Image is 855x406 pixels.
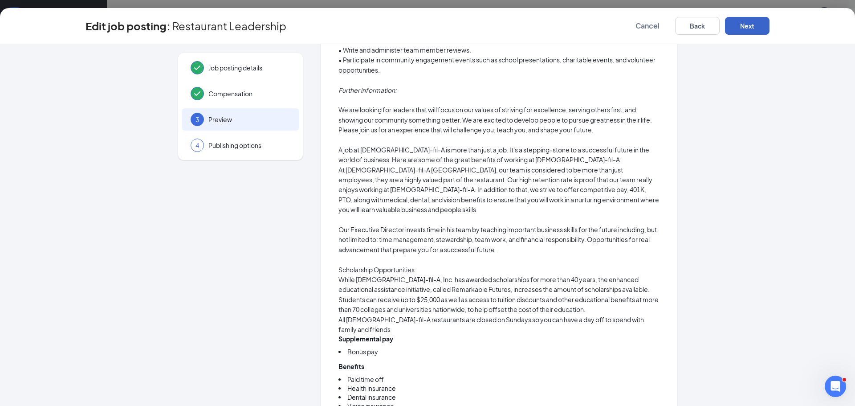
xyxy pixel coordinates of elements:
p: Scholarship Opportunities. [338,265,659,275]
p: Our Executive Director invests time in his team by teaching important business skills for the fut... [338,225,659,254]
h3: Edit job posting: [85,18,171,33]
p: All [DEMOGRAPHIC_DATA]-fil-A restaurants are closed on Sundays so you can have a day off to spend... [338,315,659,335]
b: Benefits [338,362,364,370]
b: Supplemental pay [338,335,393,343]
span: 3 [195,115,199,124]
span: Job posting details [208,63,290,72]
span: Restaurant Leadership [172,21,286,30]
button: Next [725,17,769,35]
p: While [DEMOGRAPHIC_DATA]-fil-A, Inc. has awarded scholarships for more than 40 years, the enhance... [338,275,659,315]
em: Further information: [338,86,397,94]
p: A job at [DEMOGRAPHIC_DATA]-fil-A is more than just a job. It's a stepping-stone to a successful ... [338,145,659,165]
span: Dental insurance [347,393,396,401]
p: • Participate in community engagement events such as school presentations, charitable events, and... [338,55,659,75]
span: Paid time off [347,375,384,383]
span: Publishing options [208,141,290,150]
svg: Checkmark [192,88,203,99]
button: Back [675,17,720,35]
span: Compensation [208,89,290,98]
button: Cancel [625,17,670,35]
span: Bonus pay [347,348,378,356]
p: At [DEMOGRAPHIC_DATA]-fil-A [GEOGRAPHIC_DATA], our team is considered to be more than just employ... [338,165,659,215]
p: • Write and administer team member reviews. [338,45,659,55]
span: Preview [208,115,290,124]
span: Cancel [635,21,660,30]
iframe: Intercom live chat [825,376,846,397]
p: We are looking for leaders that will focus on our values of striving for excellence, serving othe... [338,105,659,135]
span: Health insurance [347,384,396,392]
span: 4 [195,141,199,150]
svg: Checkmark [192,62,203,73]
